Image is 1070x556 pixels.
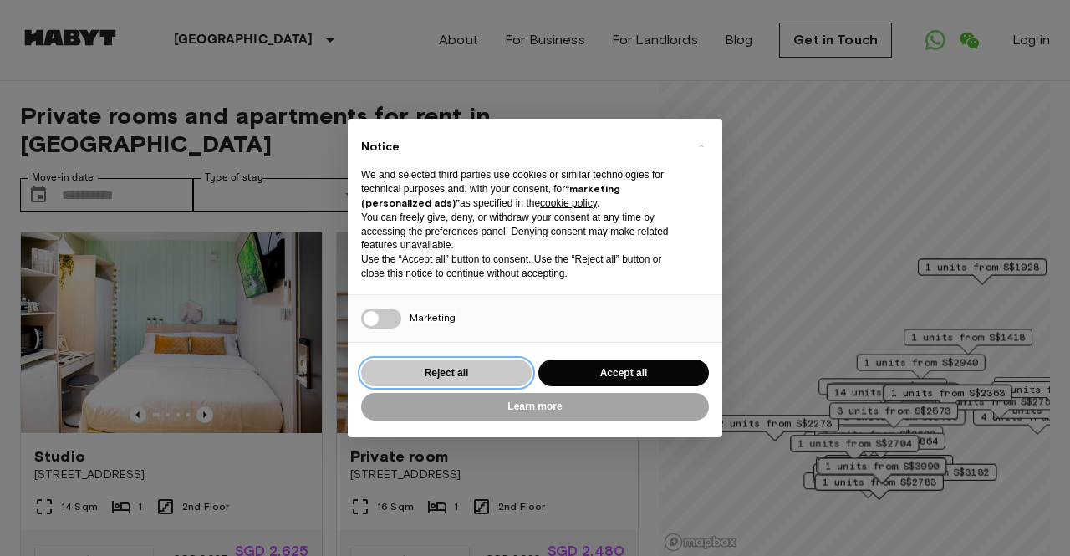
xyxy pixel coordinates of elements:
[410,311,456,324] span: Marketing
[361,211,682,252] p: You can freely give, deny, or withdraw your consent at any time by accessing the preferences pane...
[538,360,709,387] button: Accept all
[687,132,714,159] button: Close this notice
[361,139,682,156] h2: Notice
[698,135,704,156] span: ×
[361,393,709,421] button: Learn more
[361,182,620,209] strong: “marketing (personalized ads)”
[540,197,597,209] a: cookie policy
[361,168,682,210] p: We and selected third parties use cookies or similar technologies for technical purposes and, wit...
[361,360,532,387] button: Reject all
[361,252,682,281] p: Use the “Accept all” button to consent. Use the “Reject all” button or close this notice to conti...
